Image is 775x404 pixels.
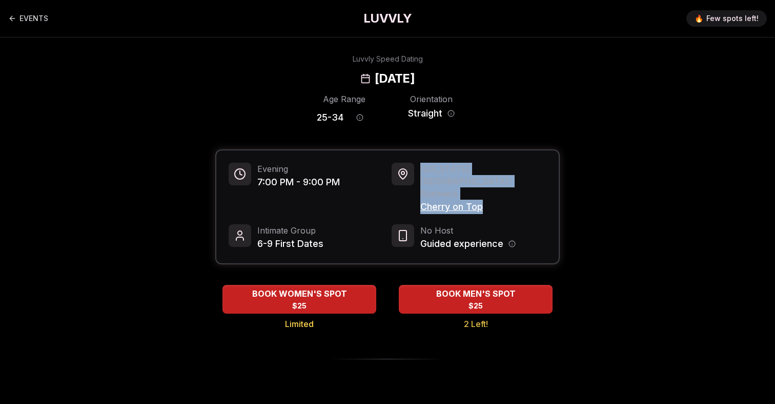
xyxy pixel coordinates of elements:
[363,10,412,27] a: LUVVLY
[250,287,349,300] span: BOOK WOMEN'S SPOT
[695,13,703,24] span: 🔥
[404,93,458,105] div: Orientation
[408,106,442,121] span: Straight
[420,224,516,237] span: No Host
[317,110,343,125] span: 25 - 34
[285,318,314,330] span: Limited
[468,301,483,311] span: $25
[257,237,323,251] span: 6-9 First Dates
[292,301,307,311] span: $25
[257,224,323,237] span: Intimate Group
[349,106,371,129] button: Age range information
[706,13,759,24] span: Few spots left!
[447,110,455,117] button: Orientation information
[257,163,340,175] span: Evening
[317,93,371,105] div: Age Range
[420,237,503,251] span: Guided experience
[464,318,488,330] span: 2 Left!
[434,287,518,300] span: BOOK MEN'S SPOT
[508,240,516,247] button: Host information
[257,175,340,189] span: 7:00 PM - 9:00 PM
[399,285,553,314] button: BOOK MEN'S SPOT - 2 Left!
[420,200,546,214] span: Cherry on Top
[353,54,423,64] div: Luvvly Speed Dating
[8,8,48,29] a: Back to events
[420,163,546,200] span: [US_STATE][GEOGRAPHIC_DATA] - Bushwick
[222,285,376,314] button: BOOK WOMEN'S SPOT - Limited
[375,70,415,87] h2: [DATE]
